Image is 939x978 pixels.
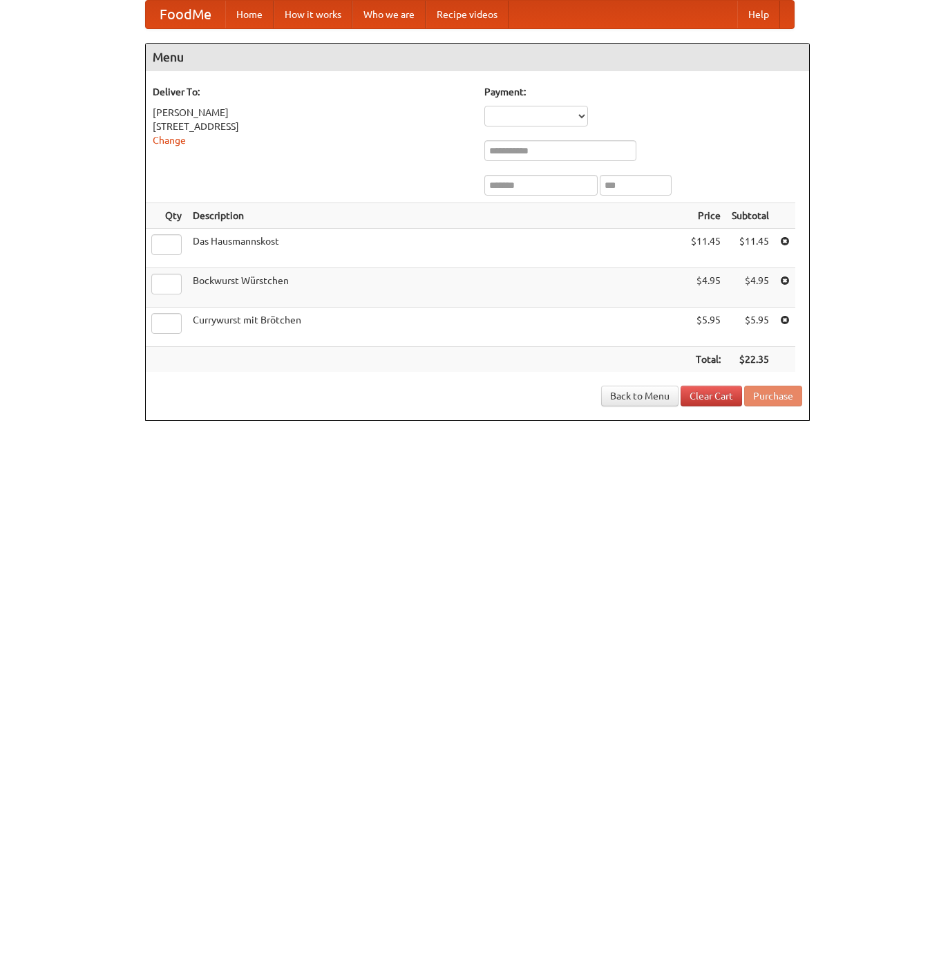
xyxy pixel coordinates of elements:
[685,268,726,308] td: $4.95
[685,203,726,229] th: Price
[225,1,274,28] a: Home
[685,229,726,268] td: $11.45
[726,347,775,373] th: $22.35
[146,44,809,71] h4: Menu
[737,1,780,28] a: Help
[426,1,509,28] a: Recipe videos
[601,386,679,406] a: Back to Menu
[274,1,352,28] a: How it works
[726,268,775,308] td: $4.95
[146,1,225,28] a: FoodMe
[153,135,186,146] a: Change
[153,106,471,120] div: [PERSON_NAME]
[685,347,726,373] th: Total:
[484,85,802,99] h5: Payment:
[352,1,426,28] a: Who we are
[726,203,775,229] th: Subtotal
[681,386,742,406] a: Clear Cart
[153,120,471,133] div: [STREET_ADDRESS]
[726,229,775,268] td: $11.45
[187,268,685,308] td: Bockwurst Würstchen
[685,308,726,347] td: $5.95
[187,308,685,347] td: Currywurst mit Brötchen
[726,308,775,347] td: $5.95
[153,85,471,99] h5: Deliver To:
[187,229,685,268] td: Das Hausmannskost
[744,386,802,406] button: Purchase
[146,203,187,229] th: Qty
[187,203,685,229] th: Description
